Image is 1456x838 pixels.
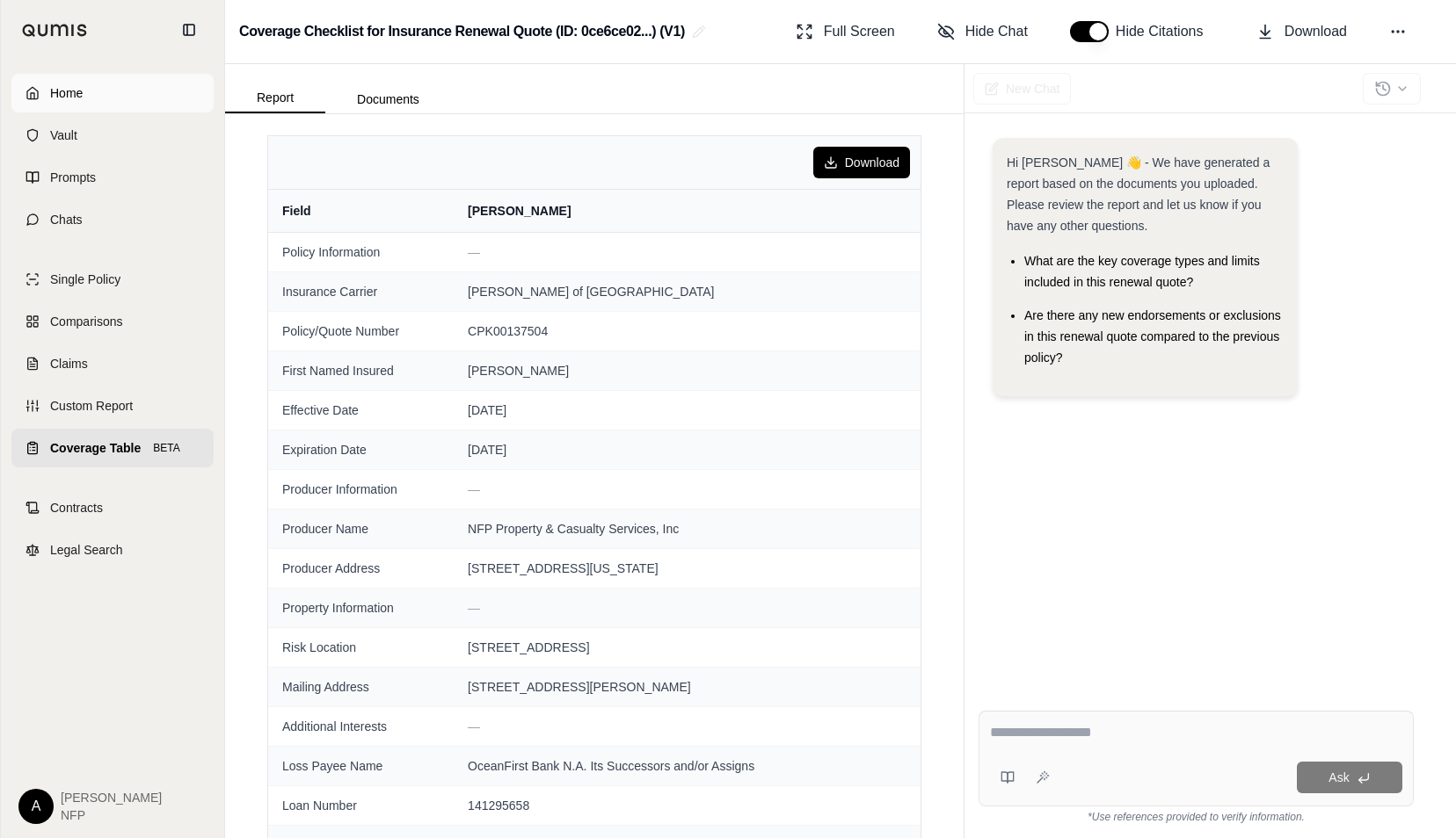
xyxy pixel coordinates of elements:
button: Ask [1297,762,1402,793]
a: Vault [11,116,214,155]
button: Report [225,83,325,113]
span: BETA [148,439,185,457]
span: Hi [PERSON_NAME] 👋 - We have generated a report based on the documents you uploaded. Please revie... [1007,155,1270,233]
span: Chats [50,211,83,228]
span: [PERSON_NAME] [468,362,906,379]
span: Additional Interests [282,718,440,735]
span: Home [50,84,83,102]
th: Field [268,190,454,232]
span: [DATE] [468,441,906,459]
span: Single Policy [50,271,120,288]
span: Producer Address [282,560,440,577]
span: Comparisons [50,313,122,330]
span: Vault [50,126,77,144]
button: Full Screen [789,14,902,49]
button: Collapse sidebar [175,16,203,44]
span: Producer Information [282,480,440,498]
span: OceanFirst Bank N.A. Its Successors and/or Assigns [468,757,906,775]
a: Home [11,74,214,112]
span: NFP [61,806,162,824]
span: [STREET_ADDRESS][PERSON_NAME] [468,678,906,696]
span: [STREET_ADDRESS] [468,639,906,656]
span: Prompts [50,169,96,186]
span: Hide Chat [965,21,1028,42]
div: A [18,789,54,824]
img: Qumis Logo [22,24,88,37]
span: NFP Property & Casualty Services, Inc [468,520,906,538]
span: Hide Citations [1116,21,1214,42]
span: Risk Location [282,639,440,656]
span: Are there any new endorsements or exclusions in this renewal quote compared to the previous policy? [1024,308,1281,365]
span: Expiration Date [282,441,440,459]
th: [PERSON_NAME] [454,190,921,232]
span: Property Information [282,599,440,617]
a: Single Policy [11,260,214,299]
a: Comparisons [11,302,214,341]
span: [STREET_ADDRESS][US_STATE] [468,560,906,577]
span: Full Screen [824,21,895,42]
span: — [468,482,480,496]
span: — [468,719,480,733]
button: Download [1249,14,1354,49]
button: Documents [325,85,451,113]
span: Producer Name [282,520,440,538]
span: Claims [50,355,88,372]
h2: Coverage Checklist for Insurance Renewal Quote (ID: 0ce6ce02...) (V1) [239,16,685,47]
button: Download [813,147,910,178]
span: Custom Report [50,397,133,415]
span: CPK00137504 [468,322,906,340]
span: [PERSON_NAME] of [GEOGRAPHIC_DATA] [468,283,906,300]
a: Coverage TableBETA [11,429,214,467]
button: Hide Chat [930,14,1035,49]
div: *Use references provided to verify information. [979,806,1414,824]
span: Ask [1329,770,1349,784]
span: Coverage Table [50,439,141,457]
a: Claims [11,344,214,383]
span: [PERSON_NAME] [61,789,162,806]
span: Contracts [50,499,103,517]
a: Legal Search [11,531,214,569]
span: Policy/Quote Number [282,322,440,340]
span: Policy Information [282,243,440,261]
span: Legal Search [50,541,123,559]
a: Prompts [11,158,214,197]
span: First Named Insured [282,362,440,379]
span: Mailing Address [282,678,440,696]
span: Download [1285,21,1347,42]
span: — [468,245,480,259]
a: Contracts [11,488,214,527]
span: Insurance Carrier [282,283,440,300]
span: What are the key coverage types and limits included in this renewal quote? [1024,254,1260,289]
a: Custom Report [11,386,214,425]
span: Loss Payee Name [282,757,440,775]
span: [DATE] [468,401,906,419]
span: 141295658 [468,797,906,814]
span: Effective Date [282,401,440,419]
a: Chats [11,200,214,239]
span: — [468,601,480,615]
span: Loan Number [282,797,440,814]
